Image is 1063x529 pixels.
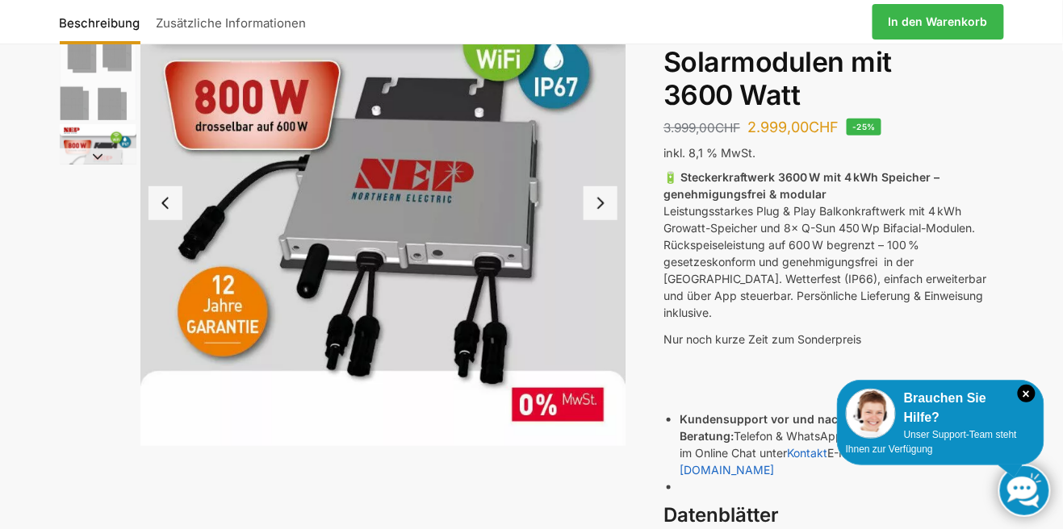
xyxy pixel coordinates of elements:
a: Kontakt [787,446,827,460]
i: Schließen [1018,385,1036,402]
strong: 🔋 Steckerkraftwerk 3600 W mit 4 kWh Speicher – genehmigungsfrei & modular [663,170,940,201]
bdi: 3.999,00 [663,120,740,135]
button: Next slide [60,148,136,165]
div: Brauchen Sie Hilfe? [846,389,1036,427]
a: In den Warenkorb [873,4,1004,40]
button: Previous slide [149,186,182,220]
li: Telefon & WhatsApp: [PHONE_NUMBER] oder hier im Online Chat unter E-Mail: [680,410,1003,478]
a: [EMAIL_ADDRESS][DOMAIN_NAME] [680,446,964,477]
span: CHF [715,120,740,135]
button: Next slide [584,186,617,220]
p: Leistungsstarkes Plug & Play Balkonkraftwerk mit 4 kWh Growatt-Speicher und 8× Q-Sun 450 Wp Bifac... [663,169,1003,321]
strong: Kontakt & Beratung: [680,412,961,443]
span: CHF [809,119,839,135]
bdi: 2.999,00 [747,119,839,135]
img: Customer service [846,389,896,439]
strong: Kundensupport vor und nach dem Kauf: [680,412,905,426]
a: Zusätzliche Informationen [149,2,315,41]
img: 6 Module bificiaL [60,44,136,120]
span: -25% [847,119,881,135]
a: Beschreibung [60,2,149,41]
li: 3 / 9 [56,122,136,202]
li: 2 / 9 [56,41,136,122]
span: inkl. 8,1 % MwSt. [663,146,755,160]
p: Nur noch kurze Zeit zum Sonderpreis [663,331,1003,348]
img: Nep800 [60,124,136,201]
span: Unser Support-Team steht Ihnen zur Verfügung [846,429,1017,455]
